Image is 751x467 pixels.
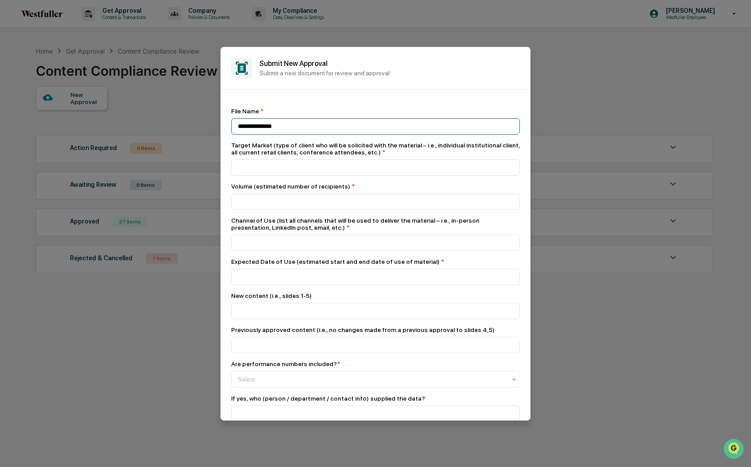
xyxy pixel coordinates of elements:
div: We're available if you need us! [30,77,112,84]
div: Start new chat [30,68,145,77]
div: If yes, who (person / department / contact info) supplied the data? [231,395,520,402]
iframe: Open customer support [723,438,747,462]
a: Powered byPylon [62,150,107,157]
a: 🗄️Attestations [61,108,113,124]
div: Expected Date of Use (estimated start and end date of use of material) [231,258,520,265]
div: New content (i.e., slides 1-5) [231,292,520,299]
span: Attestations [73,112,110,120]
h2: Submit New Approval [259,59,520,68]
p: Submit a new document for review and approval [259,69,520,77]
div: Are performance numbers included? [231,360,340,367]
p: How can we help? [9,19,161,33]
span: Data Lookup [18,128,56,137]
a: 🖐️Preclearance [5,108,61,124]
a: 🔎Data Lookup [5,125,59,141]
div: Previously approved content (i.e., no changes made from a previous approval to slides 4,5) [231,326,520,333]
div: Channel of Use (list all channels that will be used to deliver the material – i.e., in-person pre... [231,217,520,231]
button: Start new chat [151,70,161,81]
div: 🔎 [9,129,16,136]
img: 1746055101610-c473b297-6a78-478c-a979-82029cc54cd1 [9,68,25,84]
div: Target Market (type of client who will be solicited with the material – i.e., individual institut... [231,142,520,156]
div: 🗄️ [64,112,71,120]
span: Pylon [88,150,107,157]
div: 🖐️ [9,112,16,120]
div: File Name [231,108,520,115]
span: Preclearance [18,112,57,120]
div: Volume (estimated number of recipients) [231,183,520,190]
